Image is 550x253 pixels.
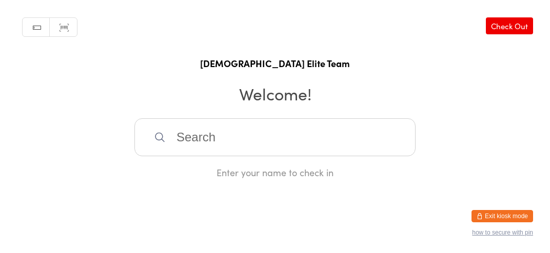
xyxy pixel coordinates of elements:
[472,210,533,222] button: Exit kiosk mode
[134,166,416,179] div: Enter your name to check in
[10,82,540,105] h2: Welcome!
[486,17,533,34] a: Check Out
[472,229,533,236] button: how to secure with pin
[10,57,540,70] h1: [DEMOGRAPHIC_DATA] Elite Team
[134,118,416,156] input: Search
